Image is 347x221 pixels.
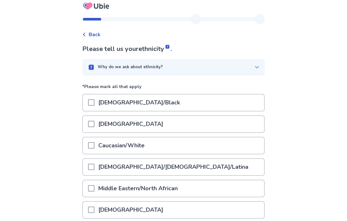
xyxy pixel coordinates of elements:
p: [DEMOGRAPHIC_DATA]/Black [94,95,184,111]
p: [DEMOGRAPHIC_DATA]/[DEMOGRAPHIC_DATA]/Latina [94,159,252,176]
p: *Please mark all that apply [82,84,265,94]
p: Caucasian/White [94,138,148,154]
p: Please tell us your . [82,45,265,54]
span: Back [89,31,101,39]
p: Middle Eastern/North African [94,181,182,197]
p: Why do we ask about ethnicity? [98,64,163,71]
span: ethnicity [138,45,171,53]
p: [DEMOGRAPHIC_DATA] [94,202,167,218]
p: [DEMOGRAPHIC_DATA] [94,116,167,133]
